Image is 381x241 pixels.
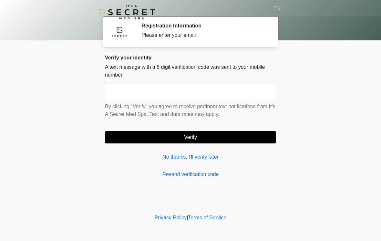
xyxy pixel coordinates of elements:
a: No thanks, I'll verify later [105,153,276,161]
a: Privacy Policy [155,215,187,220]
a: Terms of Service [188,215,226,220]
h2: Verify your identity [105,55,276,61]
p: By clicking "Verify" you agree to receive pertinent text notifications from It's A Secret Med Spa... [105,103,276,118]
div: Please enter your email [141,31,266,39]
button: Verify [105,131,276,143]
img: It's A Secret Med Spa Logo [98,5,155,19]
p: A text message with a 6 digit verification code was sent to your mobile number. [105,63,276,79]
img: Agent Avatar [110,23,129,42]
h2: Registration Information [141,23,266,29]
a: | [187,215,188,220]
a: Resend verification code [105,171,276,178]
